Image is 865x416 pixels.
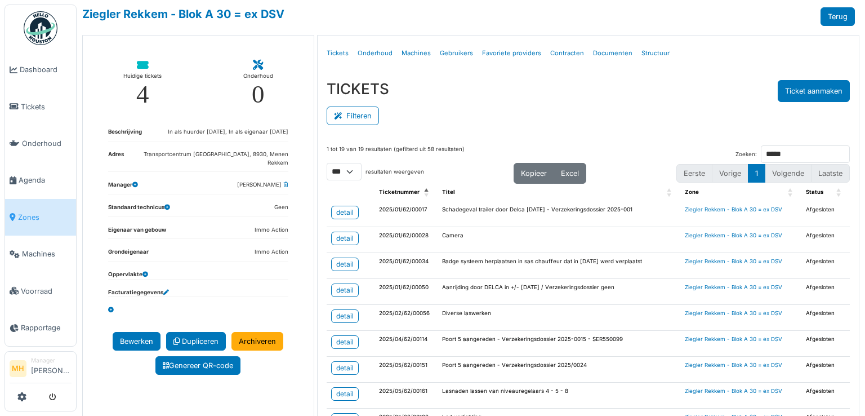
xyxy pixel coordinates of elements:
div: detail [336,311,354,321]
td: 2025/01/62/00028 [374,227,438,253]
a: detail [331,309,359,323]
button: Kopieer [514,163,554,184]
a: Terug [821,7,855,26]
a: Ziegler Rekkem - Blok A 30 = ex DSV [685,336,782,342]
a: Tickets [322,40,353,67]
a: Huidige tickets 4 [114,51,171,116]
td: 2025/01/62/00034 [374,253,438,279]
a: Ziegler Rekkem - Blok A 30 = ex DSV [685,284,782,290]
div: Huidige tickets [123,70,162,82]
label: resultaten weergeven [365,168,424,176]
td: Badge systeem herplaatsen in sas chauffeur dat in [DATE] werd verplaatst [438,253,680,279]
td: 2025/01/62/00017 [374,201,438,227]
dd: [PERSON_NAME] [237,181,288,189]
td: Afgesloten [801,227,850,253]
a: Favoriete providers [478,40,546,67]
div: Onderhoud [243,70,273,82]
td: 2025/01/62/00050 [374,279,438,305]
dt: Eigenaar van gebouw [108,226,166,239]
a: Onderhoud [5,125,76,162]
a: detail [331,284,359,297]
a: detail [331,387,359,401]
a: detail [331,335,359,349]
dt: Facturatiegegevens [108,289,169,297]
td: Afgesloten [801,357,850,383]
td: Afgesloten [801,305,850,331]
div: 0 [252,82,265,107]
div: detail [336,233,354,244]
a: Onderhoud 0 [234,51,282,116]
span: Zones [18,212,72,223]
span: Ticketnummer [379,189,420,195]
span: Titel [442,189,455,195]
div: detail [336,363,354,373]
div: 1 tot 19 van 19 resultaten (gefilterd uit 58 resultaten) [327,145,465,163]
td: Afgesloten [801,331,850,357]
a: detail [331,206,359,219]
a: Zones [5,199,76,236]
a: detail [331,232,359,245]
a: Ziegler Rekkem - Blok A 30 = ex DSV [685,258,782,264]
td: Aanrijding door DELCA in +/- [DATE] / Verzekeringsdossier geen [438,279,680,305]
nav: pagination [676,164,850,183]
span: Zone: Activate to sort [788,184,795,201]
a: Onderhoud [353,40,397,67]
button: Filteren [327,107,379,125]
td: Afgesloten [801,253,850,279]
button: Ticket aanmaken [778,80,850,102]
label: Zoeken: [735,151,757,159]
td: 2025/02/62/00056 [374,305,438,331]
a: Structuur [637,40,674,67]
a: Dupliceren [166,332,226,351]
li: [PERSON_NAME] [31,356,72,380]
span: Voorraad [21,286,72,296]
a: Contracten [546,40,588,67]
span: Kopieer [521,169,547,178]
td: Poort 5 aangereden - Verzekeringsdossier 2025-0015 - SER550099 [438,331,680,357]
a: Machines [5,236,76,272]
dt: Grondeigenaar [108,248,149,261]
dd: Immo Action [255,226,288,234]
td: Camera [438,227,680,253]
td: Lasnaden lassen van niveauregelaars 4 - 5 - 8 [438,383,680,409]
a: detail [331,361,359,375]
span: Status: Activate to sort [836,184,843,201]
div: 4 [136,82,149,107]
td: Afgesloten [801,383,850,409]
a: Documenten [588,40,637,67]
span: Machines [22,249,72,259]
a: Ziegler Rekkem - Blok A 30 = ex DSV [685,388,782,394]
a: Archiveren [231,332,283,351]
td: 2025/04/62/00114 [374,331,438,357]
a: Tickets [5,88,76,125]
a: Gebruikers [435,40,478,67]
li: MH [10,360,26,377]
a: Dashboard [5,51,76,88]
span: Tickets [21,101,72,112]
div: detail [336,285,354,295]
span: Titel: Activate to sort [667,184,674,201]
td: 2025/05/62/00161 [374,383,438,409]
td: Diverse laswerken [438,305,680,331]
dt: Manager [108,181,138,194]
span: Rapportage [21,322,72,333]
button: Excel [554,163,586,184]
div: detail [336,207,354,218]
a: Bewerken [113,332,160,351]
td: Poort 5 aangereden - Verzekeringsdossier 2025/0024 [438,357,680,383]
div: detail [336,259,354,269]
td: 2025/05/62/00151 [374,357,438,383]
a: Machines [397,40,435,67]
a: Agenda [5,162,76,198]
div: Manager [31,356,72,365]
div: detail [336,389,354,399]
dt: Oppervlakte [108,271,148,279]
dd: Transportcentrum [GEOGRAPHIC_DATA], 8930, Menen Rekkem [124,151,288,167]
td: Afgesloten [801,201,850,227]
a: MH Manager[PERSON_NAME] [10,356,72,383]
span: Ticketnummer: Activate to invert sorting [424,184,431,201]
td: Afgesloten [801,279,850,305]
span: Onderhoud [22,138,72,149]
span: Status [806,189,823,195]
dt: Beschrijving [108,128,142,141]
